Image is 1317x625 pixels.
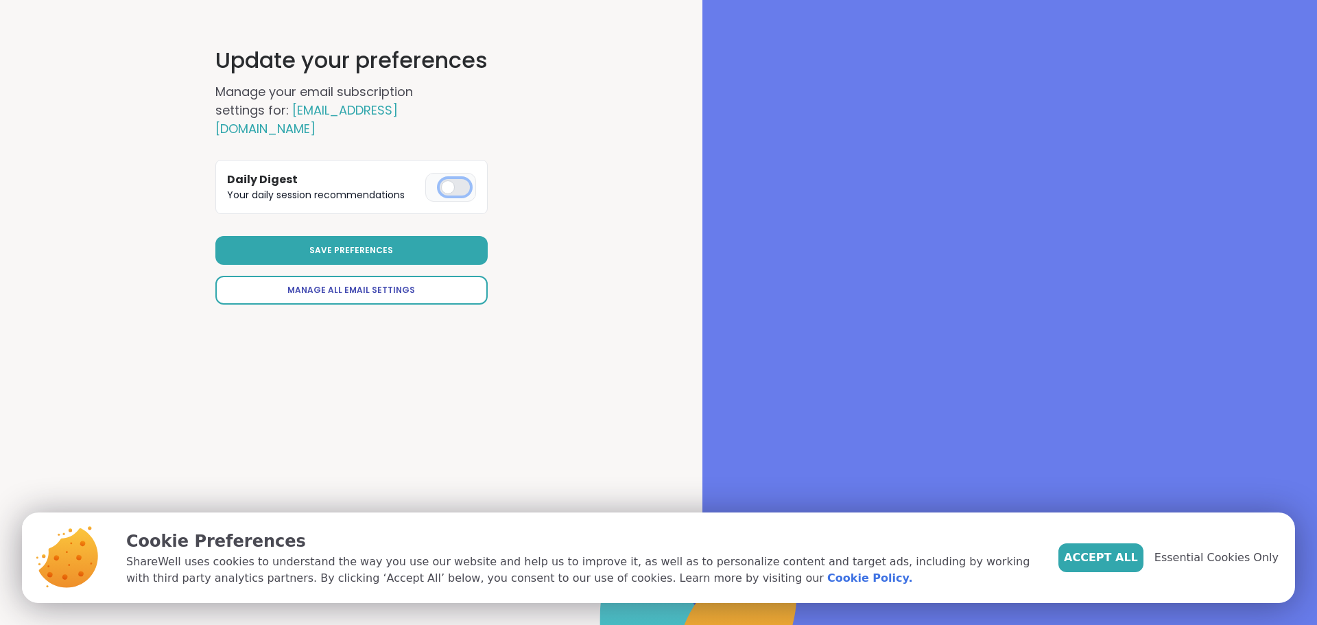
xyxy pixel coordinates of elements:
[126,554,1036,587] p: ShareWell uses cookies to understand the way you use our website and help us to improve it, as we...
[215,236,488,265] button: Save Preferences
[126,529,1036,554] p: Cookie Preferences
[215,44,488,77] h1: Update your preferences
[215,82,462,138] h2: Manage your email subscription settings for:
[215,102,398,137] span: [EMAIL_ADDRESS][DOMAIN_NAME]
[1058,543,1143,572] button: Accept All
[1154,550,1279,566] span: Essential Cookies Only
[1064,550,1138,566] span: Accept All
[227,172,420,188] h3: Daily Digest
[287,284,415,296] span: Manage All Email Settings
[227,188,420,202] p: Your daily session recommendations
[309,244,393,257] span: Save Preferences
[215,276,488,305] a: Manage All Email Settings
[827,570,912,587] a: Cookie Policy.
